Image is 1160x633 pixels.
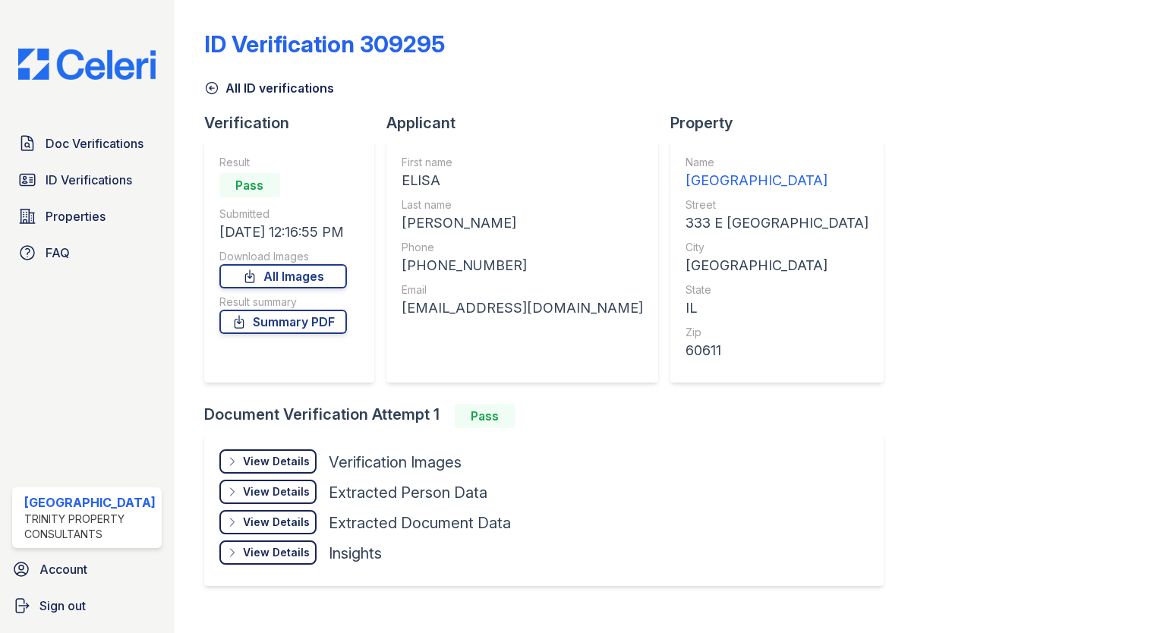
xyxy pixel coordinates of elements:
[6,590,168,621] a: Sign out
[219,173,280,197] div: Pass
[24,493,156,512] div: [GEOGRAPHIC_DATA]
[386,112,670,134] div: Applicant
[46,244,70,262] span: FAQ
[686,298,868,319] div: IL
[39,560,87,578] span: Account
[204,79,334,97] a: All ID verifications
[402,213,643,234] div: [PERSON_NAME]
[219,310,347,334] a: Summary PDF
[686,282,868,298] div: State
[12,165,162,195] a: ID Verifications
[329,452,462,473] div: Verification Images
[243,454,310,469] div: View Details
[1096,572,1145,618] iframe: chat widget
[12,128,162,159] a: Doc Verifications
[686,213,868,234] div: 333 E [GEOGRAPHIC_DATA]
[243,515,310,530] div: View Details
[243,484,310,499] div: View Details
[219,206,347,222] div: Submitted
[686,240,868,255] div: City
[219,155,347,170] div: Result
[670,112,896,134] div: Property
[329,482,487,503] div: Extracted Person Data
[402,170,643,191] div: ELISA
[686,155,868,170] div: Name
[219,264,347,288] a: All Images
[686,340,868,361] div: 60611
[12,201,162,231] a: Properties
[6,554,168,584] a: Account
[402,255,643,276] div: [PHONE_NUMBER]
[219,249,347,264] div: Download Images
[204,30,445,58] div: ID Verification 309295
[402,298,643,319] div: [EMAIL_ADDRESS][DOMAIN_NAME]
[686,197,868,213] div: Street
[6,49,168,80] img: CE_Logo_Blue-a8612792a0a2168367f1c8372b55b34899dd931a85d93a1a3d3e32e68fde9ad4.png
[402,240,643,255] div: Phone
[402,155,643,170] div: First name
[686,325,868,340] div: Zip
[686,255,868,276] div: [GEOGRAPHIC_DATA]
[402,282,643,298] div: Email
[686,155,868,191] a: Name [GEOGRAPHIC_DATA]
[219,294,347,310] div: Result summary
[204,404,896,428] div: Document Verification Attempt 1
[46,207,106,225] span: Properties
[46,134,143,153] span: Doc Verifications
[243,545,310,560] div: View Details
[39,597,86,615] span: Sign out
[402,197,643,213] div: Last name
[455,404,515,428] div: Pass
[686,170,868,191] div: [GEOGRAPHIC_DATA]
[329,512,511,534] div: Extracted Document Data
[219,222,347,243] div: [DATE] 12:16:55 PM
[24,512,156,542] div: Trinity Property Consultants
[329,543,382,564] div: Insights
[204,112,386,134] div: Verification
[12,238,162,268] a: FAQ
[46,171,132,189] span: ID Verifications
